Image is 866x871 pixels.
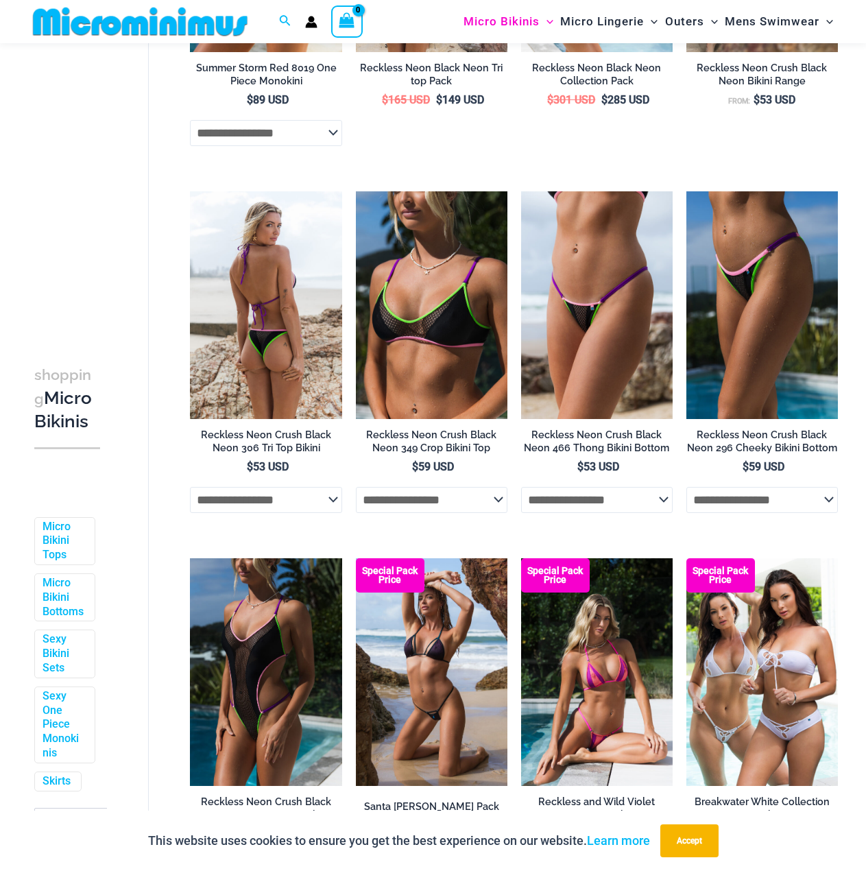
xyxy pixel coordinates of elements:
b: Special Pack Price [686,566,755,584]
nav: Site Navigation [458,2,839,41]
bdi: 53 USD [247,460,289,473]
img: Reckless Neon Crush Black Neon 879 One Piece 01 [190,558,341,786]
bdi: 59 USD [412,460,454,473]
a: Reckless Neon Crush Black Neon 296 Cheeky Bikini Bottom [686,429,838,460]
h2: Reckless Neon Crush Black Neon 296 Cheeky Bikini Bottom [686,429,838,454]
a: Reckless Neon Crush Black Neon 879 One Piece 01Reckless Neon Crush Black Neon 879 One Piece 09Rec... [190,558,341,786]
span: $ [247,460,253,473]
a: View Shopping Cart, empty [331,5,363,37]
span: - Shop Color [35,809,130,852]
img: MM SHOP LOGO FLAT [27,6,253,37]
p: This website uses cookies to ensure you get the best experience on our website. [148,831,650,851]
h3: Micro Bikinis [34,363,100,433]
bdi: 53 USD [754,93,795,106]
a: Reckless Neon Crush Black Neon 466 Thong 01Reckless Neon Crush Black Neon 466 Thong 03Reckless Ne... [521,191,673,419]
a: Breakwater White Collection Pack [686,796,838,826]
bdi: 285 USD [601,93,649,106]
a: Reckless Neon Crush Black Neon 879 One Piece Bikini [190,796,341,826]
a: Account icon link [305,16,317,28]
h2: Reckless Neon Crush Black Neon 879 One Piece Bikini [190,796,341,821]
span: $ [577,460,584,473]
iframe: TrustedSite Certified [34,46,158,320]
a: Reckless Neon Crush Black Neon 349 Crop Bikini Top [356,429,507,460]
a: Reckless Neon Crush Black Neon 306 Tri Top 01Reckless Neon Crush Black Neon 306 Tri Top 296 Cheek... [190,191,341,419]
span: Mens Swimwear [725,4,819,39]
a: Santa Barbra Purple Turquoise 305 Top 4118 Bottom 09v2 Santa Barbra Purple Turquoise 305 Top 4118... [356,558,507,786]
a: Reckless Neon Crush Black Neon 349 Crop Top 02Reckless Neon Crush Black Neon 349 Crop Top 01Reckl... [356,191,507,419]
bdi: 59 USD [743,460,784,473]
bdi: 301 USD [547,93,595,106]
span: Micro Lingerie [560,4,644,39]
span: $ [547,93,553,106]
a: Reckless Neon Black Neon Tri top Pack [356,62,507,93]
h2: Breakwater White Collection Pack [686,796,838,821]
a: Mens SwimwearMenu ToggleMenu Toggle [721,4,837,39]
img: Reckless Neon Crush Black Neon 306 Tri Top 296 Cheeky 01 [190,191,341,419]
a: Reckless Neon Crush Black Neon 296 Cheeky 02Reckless Neon Crush Black Neon 296 Cheeky 01Reckless ... [686,191,838,419]
a: Reckless Neon Crush Black Neon 306 Tri Top Bikini [190,429,341,460]
span: $ [743,460,749,473]
h2: Summer Storm Red 8019 One Piece Monokini [190,62,341,87]
h2: Reckless and Wild Violet Sunset Pack [521,796,673,821]
span: $ [247,93,253,106]
bdi: 53 USD [577,460,619,473]
span: $ [754,93,760,106]
a: Reckless Neon Crush Black Neon Bikini Range [686,62,838,93]
a: Santa [PERSON_NAME] Pack [356,800,507,818]
a: Reckless and Wild Violet Sunset Pack [521,796,673,826]
span: Micro Bikinis [464,4,540,39]
a: Sexy One Piece Monokinis [43,689,84,761]
img: Collection Pack (5) [686,558,838,786]
span: $ [412,460,418,473]
a: Reckless Neon Crush Black Neon 466 Thong Bikini Bottom [521,429,673,460]
bdi: 89 USD [247,93,289,106]
span: $ [382,93,388,106]
span: Outers [665,4,704,39]
a: Reckless Neon Black Neon Collection Pack [521,62,673,93]
a: Reckless and Wild Violet Sunset 306 Top 466 Bottom 06 Reckless and Wild Violet Sunset 306 Top 466... [521,558,673,786]
button: Accept [660,824,719,857]
span: $ [601,93,608,106]
h2: Reckless Neon Black Neon Collection Pack [521,62,673,87]
h2: Reckless Neon Crush Black Neon 466 Thong Bikini Bottom [521,429,673,454]
a: Sexy Bikini Sets [43,633,84,676]
span: Menu Toggle [819,4,833,39]
a: Skirts [43,774,71,789]
a: Micro Bikini Bottoms [43,576,84,619]
img: Santa Barbra Purple Turquoise 305 Top 4118 Bottom 09v2 [356,558,507,786]
a: Search icon link [279,13,291,30]
span: - Shop Color [34,808,130,853]
span: shopping [34,366,91,407]
img: Reckless Neon Crush Black Neon 296 Cheeky 02 [686,191,838,419]
a: Collection Pack (5) Breakwater White 341 Top 4956 Shorts 08Breakwater White 341 Top 4956 Shorts 08 [686,558,838,786]
a: Micro BikinisMenu ToggleMenu Toggle [460,4,557,39]
img: Reckless Neon Crush Black Neon 349 Crop Top 02 [356,191,507,419]
span: From: [728,97,750,106]
a: Micro Bikini Tops [43,520,84,562]
b: Special Pack Price [356,566,424,584]
h2: Reckless Neon Crush Black Neon 349 Crop Bikini Top [356,429,507,454]
b: Special Pack Price [521,566,590,584]
a: Micro LingerieMenu ToggleMenu Toggle [557,4,661,39]
a: Learn more [587,833,650,848]
h2: Reckless Neon Crush Black Neon 306 Tri Top Bikini [190,429,341,454]
bdi: 165 USD [382,93,430,106]
img: Reckless Neon Crush Black Neon 466 Thong 01 [521,191,673,419]
h2: Reckless Neon Black Neon Tri top Pack [356,62,507,87]
bdi: 149 USD [436,93,484,106]
img: Reckless and Wild Violet Sunset 306 Top 466 Bottom 06 [521,558,673,786]
span: Menu Toggle [704,4,718,39]
h2: Reckless Neon Crush Black Neon Bikini Range [686,62,838,87]
a: OutersMenu ToggleMenu Toggle [662,4,721,39]
span: Menu Toggle [644,4,658,39]
h2: Santa [PERSON_NAME] Pack [356,800,507,813]
span: Menu Toggle [540,4,553,39]
a: Summer Storm Red 8019 One Piece Monokini [190,62,341,93]
span: $ [436,93,442,106]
